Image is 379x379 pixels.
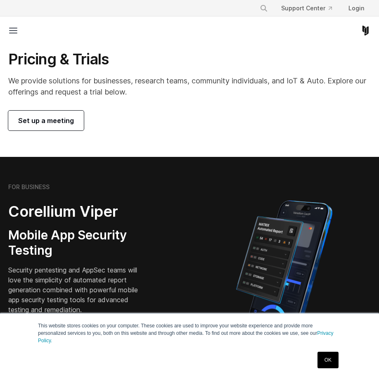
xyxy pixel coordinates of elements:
div: Navigation Menu [253,1,371,16]
h3: Mobile App Security Testing [8,227,150,258]
p: We provide solutions for businesses, research teams, community individuals, and IoT & Auto. Explo... [8,75,371,97]
h1: Pricing & Trials [8,50,371,69]
h2: Corellium Viper [8,202,150,221]
a: Set up a meeting [8,111,84,130]
a: Login [342,1,371,16]
p: Security pentesting and AppSec teams will love the simplicity of automated report generation comb... [8,265,150,315]
a: OK [317,352,339,368]
span: Set up a meeting [18,116,74,126]
a: Corellium Home [360,26,371,36]
h6: FOR BUSINESS [8,183,50,191]
button: Search [256,1,271,16]
p: This website stores cookies on your computer. These cookies are used to improve your website expe... [38,322,341,344]
a: Support Center [275,1,339,16]
img: Corellium MATRIX automated report on iPhone showing app vulnerability test results across securit... [222,197,346,341]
